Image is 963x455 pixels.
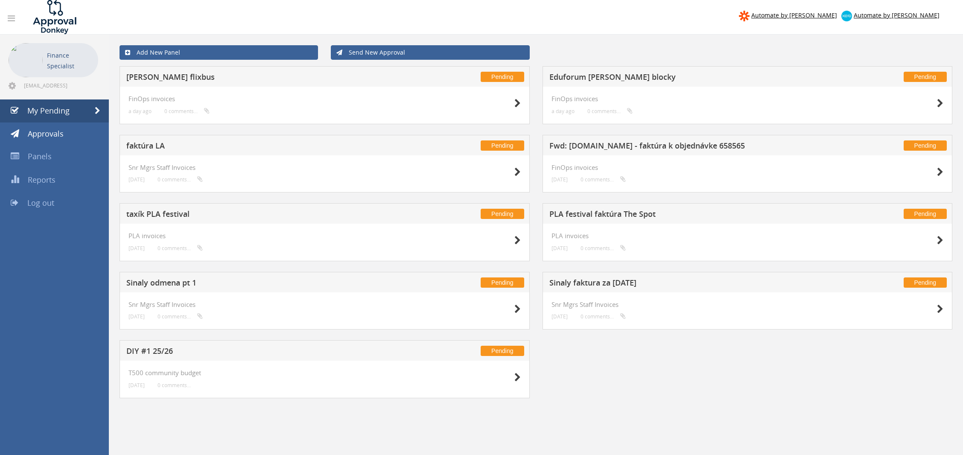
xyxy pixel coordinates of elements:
h5: PLA festival faktúra The Spot [549,210,827,221]
small: a day ago [552,108,575,114]
small: 0 comments... [158,313,203,320]
span: Pending [904,277,947,288]
small: [DATE] [552,313,568,320]
h5: DIY #1 25/26 [126,347,404,358]
h5: Fwd: [DOMAIN_NAME] - faktúra k objednávke 658565 [549,142,827,152]
small: 0 comments... [164,108,210,114]
span: Pending [481,209,524,219]
span: Panels [28,151,52,161]
h4: Snr Mgrs Staff Invoices [552,301,944,308]
span: My Pending [27,105,70,116]
small: [DATE] [552,245,568,251]
h4: FinOps invoices [128,95,521,102]
small: [DATE] [128,313,145,320]
img: xero-logo.png [841,11,852,21]
h4: T500 community budget [128,369,521,376]
small: [DATE] [128,382,145,388]
a: Send New Approval [331,45,529,60]
span: Pending [481,277,524,288]
h5: faktúra LA [126,142,404,152]
small: 0 comments... [581,245,626,251]
h4: FinOps invoices [552,164,944,171]
h5: [PERSON_NAME] flixbus [126,73,404,84]
h4: PLA invoices [552,232,944,239]
span: Log out [27,198,54,208]
small: 0 comments... [158,176,203,183]
span: Reports [28,175,55,185]
p: Finance Specialist [47,50,94,71]
small: 0 comments... [158,382,191,388]
span: Automate by [PERSON_NAME] [751,11,837,19]
h5: Sinaly odmena pt 1 [126,279,404,289]
h5: Eduforum [PERSON_NAME] blocky [549,73,827,84]
span: Pending [904,140,947,151]
small: [DATE] [128,245,145,251]
h5: Sinaly faktura za [DATE] [549,279,827,289]
small: 0 comments... [587,108,633,114]
span: [EMAIL_ADDRESS][DOMAIN_NAME] [24,82,96,89]
span: Automate by [PERSON_NAME] [854,11,940,19]
small: [DATE] [552,176,568,183]
span: Pending [904,209,947,219]
span: Approvals [28,128,64,139]
h4: Snr Mgrs Staff Invoices [128,164,521,171]
h4: Snr Mgrs Staff Invoices [128,301,521,308]
a: Add New Panel [120,45,318,60]
small: a day ago [128,108,152,114]
h5: taxík PLA festival [126,210,404,221]
small: [DATE] [128,176,145,183]
small: 0 comments... [158,245,203,251]
span: Pending [904,72,947,82]
small: 0 comments... [581,176,626,183]
small: 0 comments... [581,313,626,320]
span: Pending [481,346,524,356]
span: Pending [481,140,524,151]
img: zapier-logomark.png [739,11,750,21]
h4: PLA invoices [128,232,521,239]
span: Pending [481,72,524,82]
h4: FinOps invoices [552,95,944,102]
